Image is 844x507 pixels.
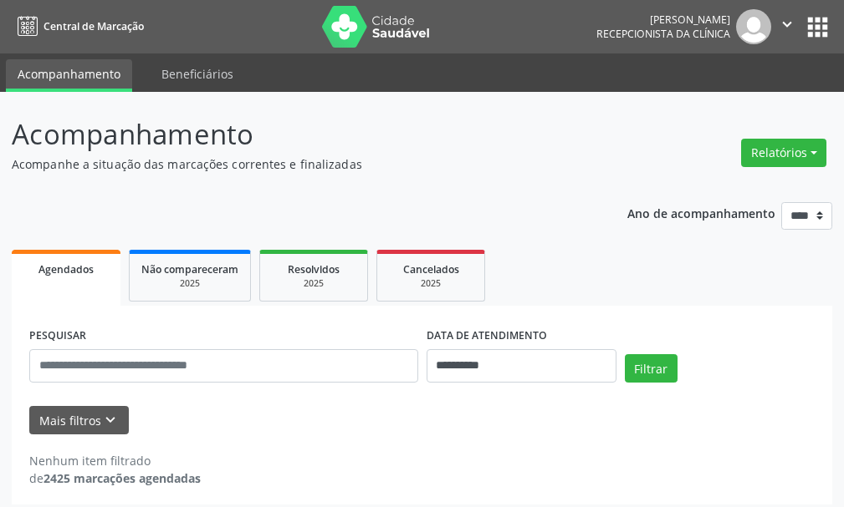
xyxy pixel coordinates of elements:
a: Beneficiários [150,59,245,89]
label: DATA DE ATENDIMENTO [427,323,547,349]
button: Relatórios [741,139,826,167]
span: Agendados [38,262,94,276]
div: de [29,469,201,487]
i:  [778,15,796,33]
span: Resolvidos [288,262,340,276]
span: Central de Marcação [43,19,144,33]
img: img [736,9,771,44]
a: Central de Marcação [12,13,144,40]
button: apps [803,13,832,42]
p: Acompanhe a situação das marcações correntes e finalizadas [12,155,586,173]
span: Recepcionista da clínica [596,27,730,41]
i: keyboard_arrow_down [101,411,120,429]
span: Não compareceram [141,262,238,276]
strong: 2425 marcações agendadas [43,470,201,486]
p: Ano de acompanhamento [627,202,775,223]
div: Nenhum item filtrado [29,452,201,469]
div: 2025 [141,277,238,290]
button: Mais filtroskeyboard_arrow_down [29,406,129,435]
div: 2025 [272,277,356,290]
button:  [771,9,803,44]
div: [PERSON_NAME] [596,13,730,27]
div: 2025 [389,277,473,290]
span: Cancelados [403,262,459,276]
label: PESQUISAR [29,323,86,349]
a: Acompanhamento [6,59,132,92]
p: Acompanhamento [12,114,586,155]
button: Filtrar [625,354,678,383]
